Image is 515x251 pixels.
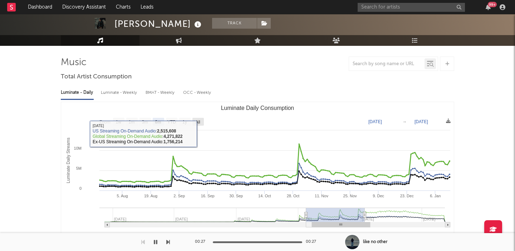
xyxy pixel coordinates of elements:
text: 0 [79,186,82,190]
text: 3m [142,120,148,125]
text: 30. Sep [229,194,243,198]
text: YTD [167,120,176,125]
text: [DATE] [415,119,428,124]
div: 99 + [488,2,497,7]
input: Search by song name or URL [349,61,425,67]
text: All [195,120,200,125]
text: 11. Nov [315,194,328,198]
div: Luminate - Weekly [101,87,138,99]
text: 28. Oct [287,194,299,198]
svg: Luminate Daily Consumption [61,102,454,245]
text: Zoom [99,120,111,125]
input: Search for artists [358,3,465,12]
text: → [402,119,407,124]
text: 1y [182,120,187,125]
text: 10M [74,146,82,150]
text: 14. Oct [258,194,271,198]
text: 1m [129,120,135,125]
text: 6. Jan [430,194,441,198]
span: Total Artist Consumption [61,73,132,81]
text: 19. Aug [144,194,157,198]
div: 00:27 [195,238,209,246]
text: Luminate Daily Consumption [221,105,294,111]
text: 9. Dec [373,194,384,198]
button: 99+ [486,4,491,10]
text: [DATE] [368,119,382,124]
div: like no other [363,239,388,245]
text: 5M [76,166,82,170]
div: BMAT - Weekly [146,87,176,99]
text: 2. Sep [173,194,185,198]
text: 25. Nov [343,194,357,198]
div: Luminate - Daily [61,87,94,99]
text: 5. Aug [117,194,128,198]
div: [PERSON_NAME] [114,18,203,30]
text: 6m [155,120,161,125]
button: Track [212,18,257,29]
text: Luminate Daily Streams [66,137,71,183]
div: 00:27 [306,238,320,246]
text: 16. Sep [201,194,215,198]
text: 23. Dec [400,194,414,198]
div: OCC - Weekly [183,87,212,99]
text: 1w [116,120,122,125]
